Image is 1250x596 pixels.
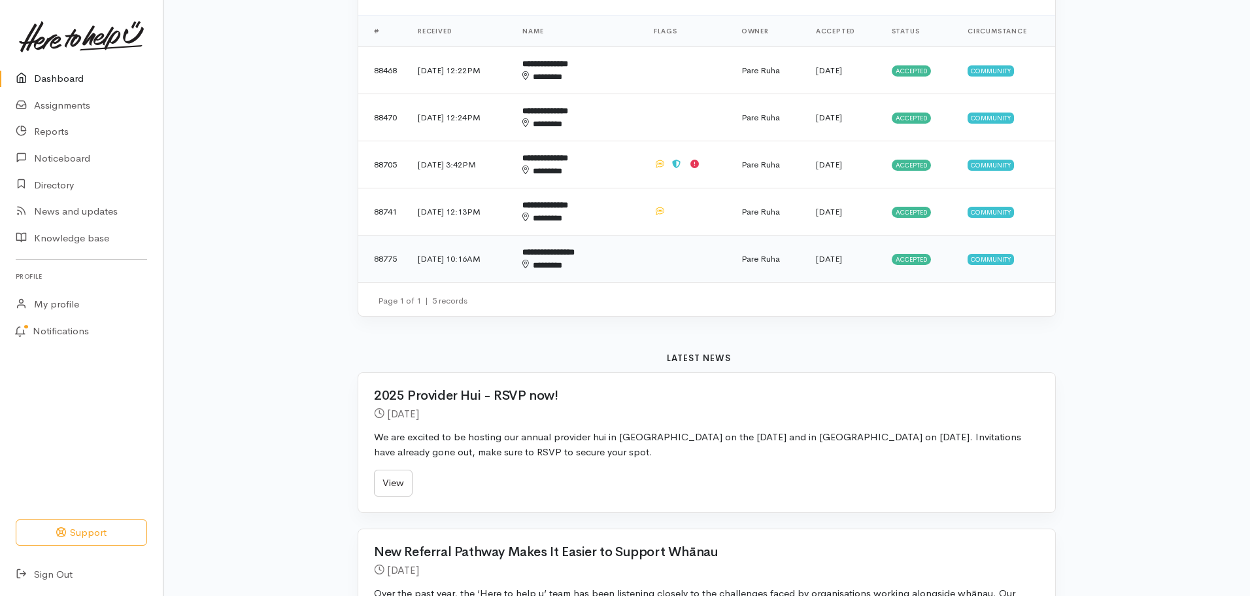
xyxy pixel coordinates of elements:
p: We are excited to be hosting our annual provider hui in [GEOGRAPHIC_DATA] on the [DATE] and in [G... [374,430,1039,459]
span: Accepted [892,207,932,217]
span: | [425,295,428,306]
time: [DATE] [816,206,842,217]
td: Pare Ruha [731,236,805,283]
span: Community [968,113,1014,123]
th: Flags [643,16,731,47]
a: View [374,470,413,497]
span: Community [968,207,1014,217]
span: Accepted [892,254,932,264]
th: Received [407,16,512,47]
h2: New Referral Pathway Makes It Easier to Support Whānau [374,545,1024,559]
td: 88705 [358,141,407,188]
h6: Profile [16,268,147,285]
td: Pare Ruha [731,94,805,141]
span: Community [968,160,1014,170]
span: Accepted [892,160,932,170]
span: Accepted [892,65,932,76]
th: Owner [731,16,805,47]
b: Latest news [667,353,731,364]
td: 88470 [358,94,407,141]
th: # [358,16,407,47]
td: Pare Ruha [731,188,805,236]
td: [DATE] 12:24PM [407,94,512,141]
h2: 2025 Provider Hui - RSVP now! [374,389,1024,403]
th: Name [512,16,643,47]
time: [DATE] [387,563,419,577]
th: Status [881,16,957,47]
td: [DATE] 10:16AM [407,236,512,283]
time: [DATE] [816,112,842,123]
span: Community [968,65,1014,76]
time: [DATE] [816,253,842,264]
span: Accepted [892,113,932,123]
time: [DATE] [387,407,419,421]
th: Circumstance [957,16,1055,47]
time: [DATE] [816,65,842,76]
td: 88741 [358,188,407,236]
td: 88468 [358,47,407,94]
td: [DATE] 12:13PM [407,188,512,236]
td: [DATE] 3:42PM [407,141,512,188]
td: [DATE] 12:22PM [407,47,512,94]
td: Pare Ruha [731,47,805,94]
button: Support [16,519,147,546]
td: 88775 [358,236,407,283]
time: [DATE] [816,159,842,170]
td: Pare Ruha [731,141,805,188]
th: Accepted [805,16,881,47]
small: Page 1 of 1 5 records [378,295,467,306]
span: Community [968,254,1014,264]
